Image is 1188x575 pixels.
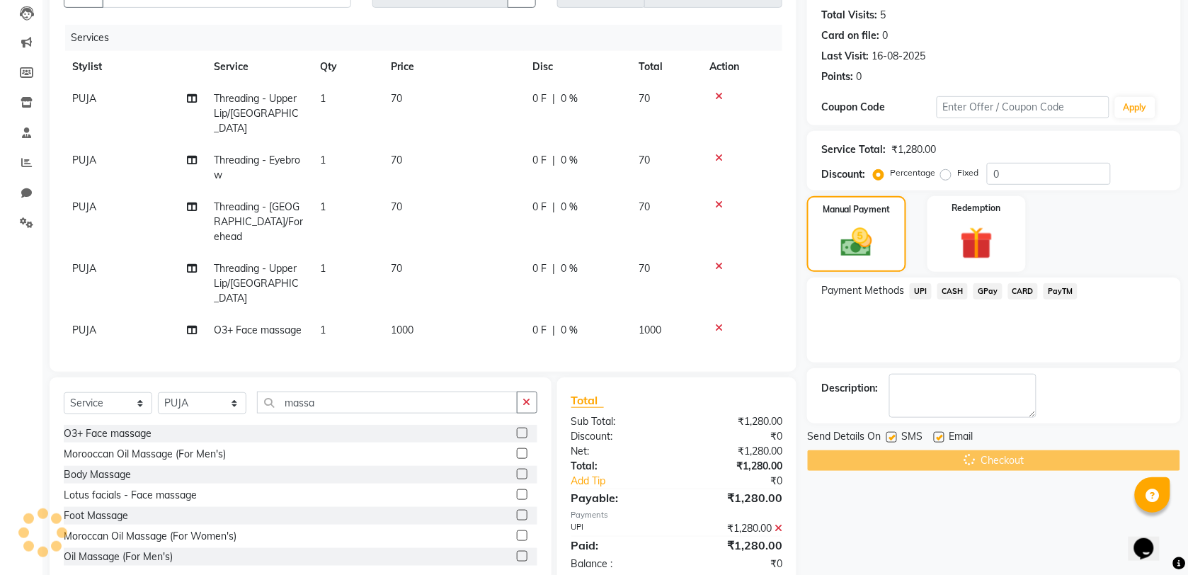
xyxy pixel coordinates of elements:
[320,92,326,105] span: 1
[552,323,555,338] span: |
[677,557,793,571] div: ₹0
[320,200,326,213] span: 1
[561,429,677,444] div: Discount:
[950,223,1003,263] img: _gift.svg
[320,154,326,166] span: 1
[1044,283,1078,300] span: PayTM
[561,323,578,338] span: 0 %
[320,262,326,275] span: 1
[639,262,650,275] span: 70
[571,393,604,408] span: Total
[552,153,555,168] span: |
[821,381,878,396] div: Description:
[532,153,547,168] span: 0 F
[677,429,793,444] div: ₹0
[382,51,524,83] th: Price
[821,142,886,157] div: Service Total:
[856,69,862,84] div: 0
[821,28,879,43] div: Card on file:
[561,557,677,571] div: Balance :
[696,474,793,489] div: ₹0
[72,154,96,166] span: PUJA
[391,154,402,166] span: 70
[880,8,886,23] div: 5
[561,200,578,215] span: 0 %
[571,509,783,521] div: Payments
[952,202,1001,215] label: Redemption
[214,262,299,304] span: Threading - Upper Lip/[GEOGRAPHIC_DATA]
[677,537,793,554] div: ₹1,280.00
[882,28,888,43] div: 0
[561,261,578,276] span: 0 %
[320,324,326,336] span: 1
[677,414,793,429] div: ₹1,280.00
[821,283,904,298] span: Payment Methods
[1129,518,1174,561] iframe: chat widget
[561,153,578,168] span: 0 %
[214,324,302,336] span: O3+ Face massage
[312,51,382,83] th: Qty
[949,429,973,447] span: Email
[391,200,402,213] span: 70
[65,25,793,51] div: Services
[561,521,677,536] div: UPI
[807,429,881,447] span: Send Details On
[872,49,925,64] div: 16-08-2025
[532,323,547,338] span: 0 F
[391,262,402,275] span: 70
[639,200,650,213] span: 70
[64,426,152,441] div: O3+ Face massage
[552,200,555,215] span: |
[561,537,677,554] div: Paid:
[561,444,677,459] div: Net:
[1115,97,1155,118] button: Apply
[630,51,701,83] th: Total
[890,166,935,179] label: Percentage
[831,224,882,261] img: _cash.svg
[821,100,937,115] div: Coupon Code
[64,447,226,462] div: Morooccan Oil Massage (For Men's)
[821,49,869,64] div: Last Visit:
[639,324,661,336] span: 1000
[957,166,978,179] label: Fixed
[677,459,793,474] div: ₹1,280.00
[532,200,547,215] span: 0 F
[64,488,197,503] div: Lotus facials - Face massage
[214,154,300,181] span: Threading - Eyebrow
[205,51,312,83] th: Service
[524,51,630,83] th: Disc
[561,91,578,106] span: 0 %
[701,51,782,83] th: Action
[72,92,96,105] span: PUJA
[910,283,932,300] span: UPI
[532,91,547,106] span: 0 F
[391,92,402,105] span: 70
[561,459,677,474] div: Total:
[937,283,968,300] span: CASH
[214,92,299,135] span: Threading - Upper Lip/[GEOGRAPHIC_DATA]
[1008,283,1039,300] span: CARD
[64,508,128,523] div: Foot Massage
[64,467,131,482] div: Body Massage
[901,429,923,447] span: SMS
[257,392,518,414] input: Search or Scan
[72,200,96,213] span: PUJA
[561,414,677,429] div: Sub Total:
[552,261,555,276] span: |
[64,550,173,564] div: Oil Massage (For Men's)
[64,529,236,544] div: Moroccan Oil Massage (For Women's)
[821,167,865,182] div: Discount:
[72,262,96,275] span: PUJA
[677,489,793,506] div: ₹1,280.00
[391,324,413,336] span: 1000
[552,91,555,106] span: |
[532,261,547,276] span: 0 F
[72,324,96,336] span: PUJA
[891,142,936,157] div: ₹1,280.00
[639,154,650,166] span: 70
[821,8,877,23] div: Total Visits:
[821,69,853,84] div: Points:
[677,521,793,536] div: ₹1,280.00
[823,203,891,216] label: Manual Payment
[561,489,677,506] div: Payable:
